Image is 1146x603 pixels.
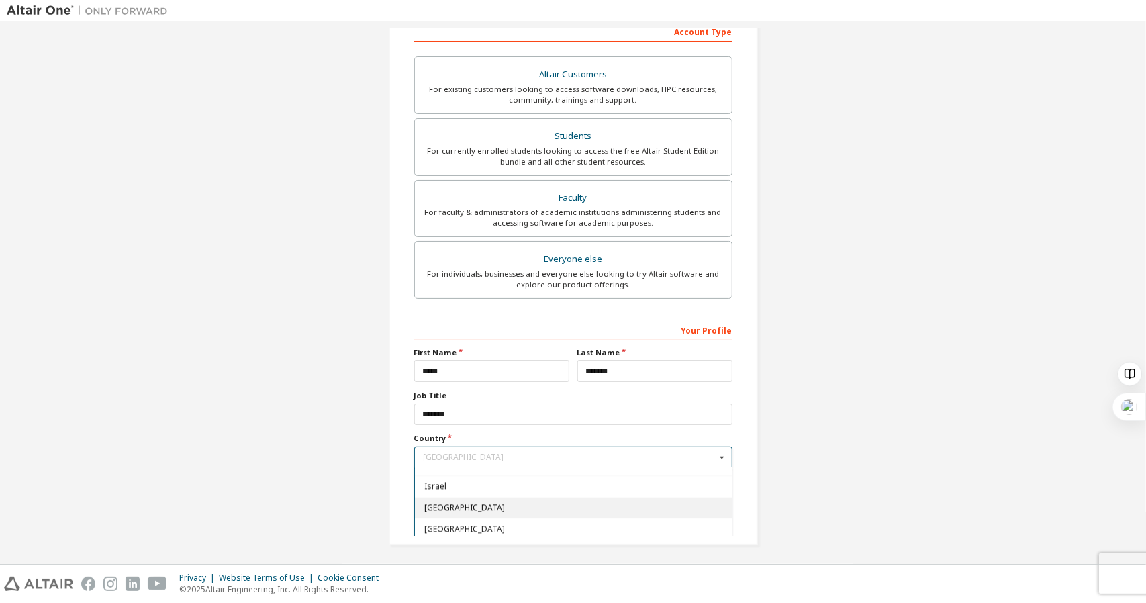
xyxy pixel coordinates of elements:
img: altair_logo.svg [4,577,73,591]
p: © 2025 Altair Engineering, Inc. All Rights Reserved. [179,584,387,595]
span: [GEOGRAPHIC_DATA] [424,504,722,512]
div: Students [423,127,724,146]
div: Altair Customers [423,65,724,84]
div: Your Profile [414,319,732,340]
div: Everyone else [423,250,724,269]
div: For faculty & administrators of academic institutions administering students and accessing softwa... [423,207,724,228]
label: Country [414,433,732,444]
div: For currently enrolled students looking to access the free Altair Student Edition bundle and all ... [423,146,724,167]
div: Privacy [179,573,219,584]
label: Last Name [577,347,732,358]
div: Faculty [423,189,724,207]
div: For individuals, businesses and everyone else looking to try Altair software and explore our prod... [423,269,724,290]
label: First Name [414,347,569,358]
div: Website Terms of Use [219,573,318,584]
span: Isle of Man [424,461,722,469]
div: For existing customers looking to access software downloads, HPC resources, community, trainings ... [423,84,724,105]
div: Cookie Consent [318,573,387,584]
img: linkedin.svg [126,577,140,591]
span: [GEOGRAPHIC_DATA] [424,526,722,534]
label: Job Title [414,390,732,401]
img: Altair One [7,4,175,17]
span: Israel [424,483,722,491]
img: facebook.svg [81,577,95,591]
img: youtube.svg [148,577,167,591]
div: Account Type [414,20,732,42]
img: instagram.svg [103,577,117,591]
